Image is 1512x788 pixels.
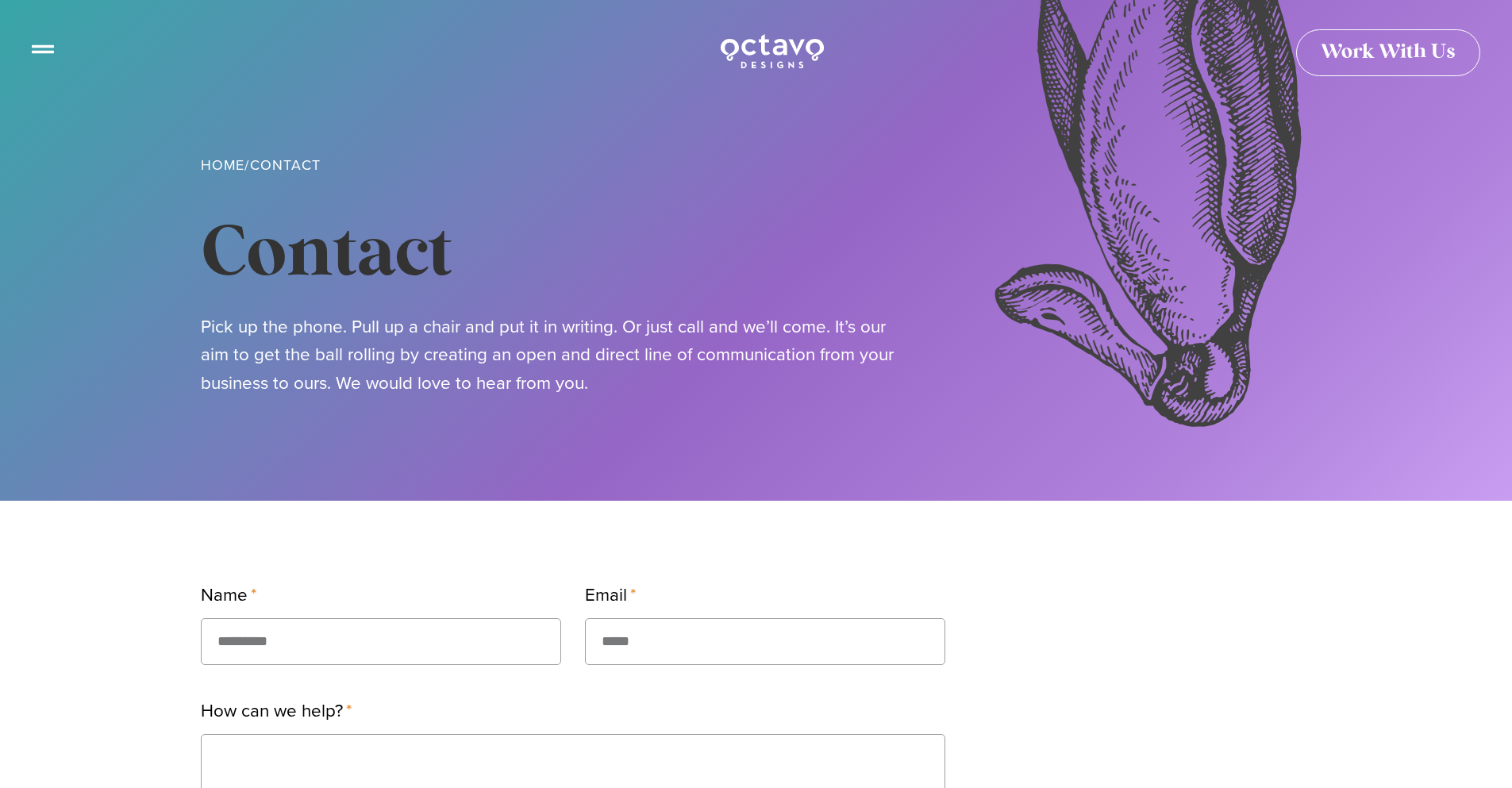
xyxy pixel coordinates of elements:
label: How can we help? [201,697,352,734]
label: Email [585,581,637,618]
span: / [201,155,321,175]
h1: Contact [201,213,1312,297]
label: Name [201,581,257,618]
a: Home [201,155,245,175]
span: Contact [250,155,321,175]
p: Pick up the phone. Pull up a chair and put it in writing. Or just call and we’ll come. It’s our a... [201,313,915,398]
